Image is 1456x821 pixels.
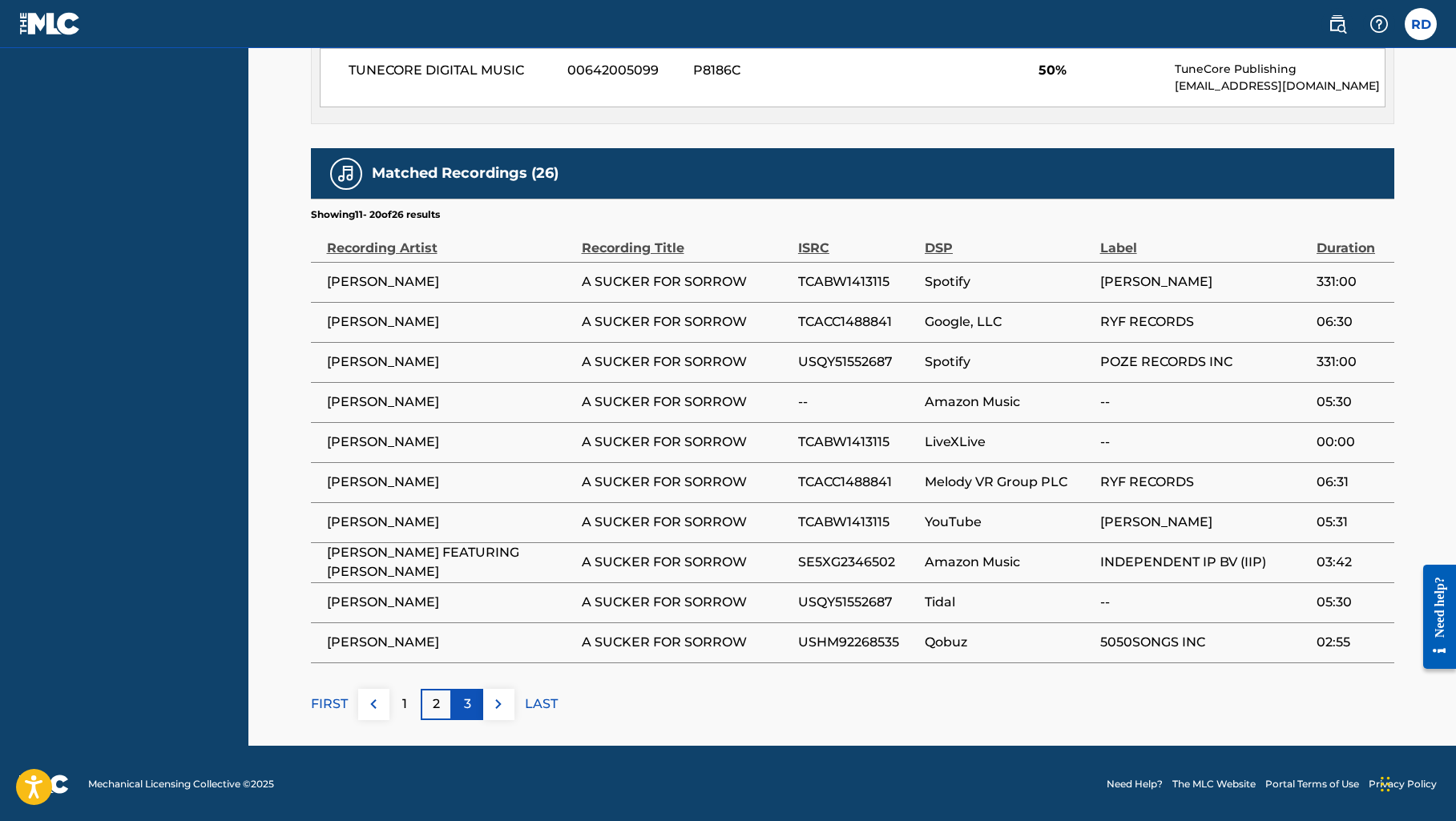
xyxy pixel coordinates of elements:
div: Drag [1381,760,1390,808]
span: [PERSON_NAME] [327,312,574,332]
span: 06:30 [1317,312,1386,332]
span: Spotify [925,352,1092,372]
span: 00:00 [1317,433,1386,452]
span: USQY51552687 [798,352,917,372]
h5: Matched Recordings (26) [372,164,559,183]
span: [PERSON_NAME] FEATURING [PERSON_NAME] [327,543,574,582]
div: Recording Title [582,222,790,258]
div: User Menu [1405,8,1437,40]
p: 3 [464,694,471,714]
img: MLC Logo [19,12,81,35]
span: RYF RECORDS [1100,312,1309,332]
span: TUNECORE DIGITAL MUSIC [349,61,556,80]
span: -- [1100,433,1309,452]
div: Duration [1317,222,1386,258]
a: Privacy Policy [1369,777,1437,791]
span: TCABW1413115 [798,433,917,452]
span: Qobuz [925,633,1092,652]
span: [PERSON_NAME] [327,392,574,412]
span: -- [1100,593,1309,612]
img: search [1328,14,1347,34]
span: LiveXLive [925,433,1092,452]
span: Tidal [925,593,1092,612]
span: Melody VR Group PLC [925,473,1092,492]
img: left [364,694,383,714]
div: ISRC [798,222,917,258]
span: [PERSON_NAME] [327,593,574,612]
span: A SUCKER FOR SORROW [582,433,790,452]
img: right [489,694,508,714]
p: 2 [433,694,440,714]
p: TuneCore Publishing [1175,61,1384,78]
a: Public Search [1321,8,1353,40]
span: -- [1100,392,1309,412]
span: A SUCKER FOR SORROW [582,513,790,532]
span: USQY51552687 [798,593,917,612]
span: 06:31 [1317,473,1386,492]
a: The MLC Website [1172,777,1256,791]
span: [PERSON_NAME] [327,272,574,292]
span: POZE RECORDS INC [1100,352,1309,372]
span: TCACC1488841 [798,312,917,332]
iframe: Chat Widget [1376,744,1456,821]
a: Need Help? [1107,777,1163,791]
span: 05:31 [1317,513,1386,532]
img: help [1369,14,1389,34]
span: RYF RECORDS [1100,473,1309,492]
span: [PERSON_NAME] [1100,513,1309,532]
span: USHM92268535 [798,633,917,652]
span: INDEPENDENT IP BV (IIP) [1100,553,1309,572]
span: 05:30 [1317,593,1386,612]
p: [EMAIL_ADDRESS][DOMAIN_NAME] [1175,78,1384,95]
span: TCABW1413115 [798,513,917,532]
span: 00642005099 [567,61,681,80]
span: [PERSON_NAME] [327,513,574,532]
div: Recording Artist [327,222,574,258]
p: 1 [402,694,407,714]
span: [PERSON_NAME] [327,352,574,372]
p: Showing 11 - 20 of 26 results [311,207,440,222]
span: Amazon Music [925,392,1092,412]
p: LAST [525,694,558,714]
span: [PERSON_NAME] [327,473,574,492]
span: 05:30 [1317,392,1386,412]
span: Spotify [925,272,1092,292]
span: SE5XG2346502 [798,553,917,572]
p: FIRST [311,694,348,714]
a: Portal Terms of Use [1265,777,1359,791]
img: logo [19,775,69,794]
span: A SUCKER FOR SORROW [582,352,790,372]
span: A SUCKER FOR SORROW [582,633,790,652]
span: Mechanical Licensing Collective © 2025 [88,777,274,791]
span: Google, LLC [925,312,1092,332]
span: A SUCKER FOR SORROW [582,553,790,572]
iframe: Resource Center [1411,551,1456,683]
span: P8186C [693,61,849,80]
span: TCABW1413115 [798,272,917,292]
span: A SUCKER FOR SORROW [582,392,790,412]
span: [PERSON_NAME] [1100,272,1309,292]
div: Help [1363,8,1395,40]
span: YouTube [925,513,1092,532]
img: Matched Recordings [337,164,356,183]
span: 331:00 [1317,352,1386,372]
span: -- [798,392,917,412]
span: A SUCKER FOR SORROW [582,272,790,292]
span: A SUCKER FOR SORROW [582,473,790,492]
span: A SUCKER FOR SORROW [582,593,790,612]
span: 50% [1039,61,1163,80]
span: 03:42 [1317,553,1386,572]
div: DSP [925,222,1092,258]
div: Label [1100,222,1309,258]
span: A SUCKER FOR SORROW [582,312,790,332]
span: [PERSON_NAME] [327,433,574,452]
span: Amazon Music [925,553,1092,572]
span: 5050SONGS INC [1100,633,1309,652]
span: 331:00 [1317,272,1386,292]
span: 02:55 [1317,633,1386,652]
span: TCACC1488841 [798,473,917,492]
span: [PERSON_NAME] [327,633,574,652]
